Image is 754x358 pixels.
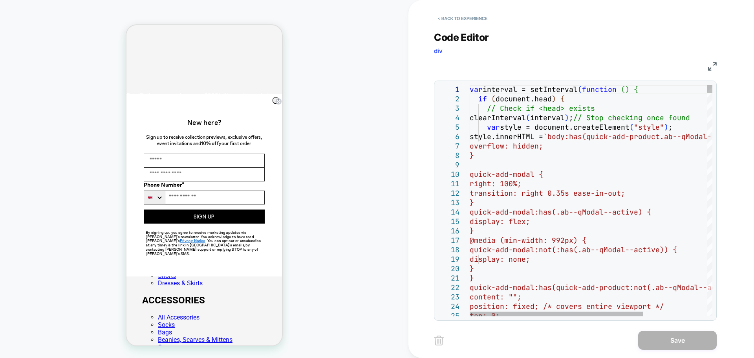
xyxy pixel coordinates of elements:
div: 12 [438,189,459,198]
div: 3 [438,104,459,113]
div: 21 [438,274,459,283]
img: United Kingdom [22,170,26,175]
span: // Check if <head> exists [487,104,595,113]
span: if [478,94,487,103]
div: 25 [438,311,459,321]
span: display: none; [470,255,530,264]
span: By signing up, you agree to receive marketing updates via [PERSON_NAME]'s newsletter. You acknowl... [19,205,134,231]
strong: 10% off [75,115,92,121]
span: style.innerHTML = [470,132,543,141]
span: ( [630,123,634,132]
span: ( [578,85,582,94]
span: { [634,85,638,94]
div: 18 [438,245,459,255]
span: document.head [496,94,552,103]
span: ) [664,123,668,132]
span: ; [569,113,573,122]
span: interval = setInterval [483,85,578,94]
div: 20 [438,264,459,274]
span: ( [526,113,530,122]
input: Email Address* [17,142,138,156]
div: 24 [438,302,459,311]
div: 7 [438,141,459,151]
div: 19 [438,255,459,264]
span: New here? [61,93,95,102]
button: SIGN UP [17,184,138,198]
div: 23 [438,292,459,302]
span: // Stop checking once found [573,113,690,122]
span: ) [565,113,569,122]
span: var [470,85,483,94]
input: Name* [17,129,138,142]
span: } [470,151,474,160]
span: } [470,198,474,207]
span: "style" [634,123,664,132]
button: < Back to experience [434,12,491,25]
span: quick-add-modal:has(quick-add-product:not(.ab--qMo [470,283,686,292]
span: quick-add-modal { [470,170,543,179]
div: 22 [438,283,459,292]
label: Phone Number* [17,156,138,165]
span: overflow: hidden; [470,141,543,151]
span: quick-add-modal:has(.ab--qModal--active) { [470,207,651,217]
div: 15 [438,217,459,226]
div: 5 [438,123,459,132]
div: 6 [438,132,459,141]
div: 2 [438,94,459,104]
img: delete [434,336,444,345]
span: ) [625,85,630,94]
span: position: fixed; /* covers entire viewport */ [470,302,664,311]
div: 9 [438,160,459,170]
div: 4 [438,113,459,123]
div: 13 [438,198,459,207]
span: ) [552,94,556,103]
span: ( [621,85,625,94]
span: content: ""; [470,292,522,301]
span: Code Editor [434,31,489,43]
div: 17 [438,236,459,245]
span: var [487,123,500,132]
span: ; [668,123,673,132]
span: via the link in [GEOGRAPHIC_DATA]'s emails, [39,217,119,222]
span: function [582,85,617,94]
span: } [470,274,474,283]
div: 10 [438,170,459,179]
span: quick-add-modal:not(:has(.ab--qModal--active)) { [470,245,677,254]
div: 8 [438,151,459,160]
span: top: 0; [470,311,500,320]
span: clearInterval [470,113,526,122]
span: right: 100%; [470,179,522,188]
span: transition: right 0.35s ease-in-out; [470,189,625,198]
div: 11 [438,179,459,189]
span: display: flex; [470,217,530,226]
button: Save [638,331,717,350]
div: 16 [438,226,459,236]
img: fullscreen [708,62,717,71]
button: Close dialog [146,72,153,79]
span: div [434,47,443,55]
span: } [470,226,474,235]
span: style = document.createElement [500,123,630,132]
span: Sign up to receive collection previews, exclusive offers, event invitations and your first order [20,109,136,121]
span: ( [491,94,496,103]
span: interval [530,113,565,122]
span: @media (min-width: 992px) { [470,236,586,245]
span: } [470,264,474,273]
a: Privacy Notice [53,213,79,218]
div: 1 [438,85,459,94]
span: { [560,94,565,103]
button: Search Countries [18,166,39,179]
div: 14 [438,207,459,217]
